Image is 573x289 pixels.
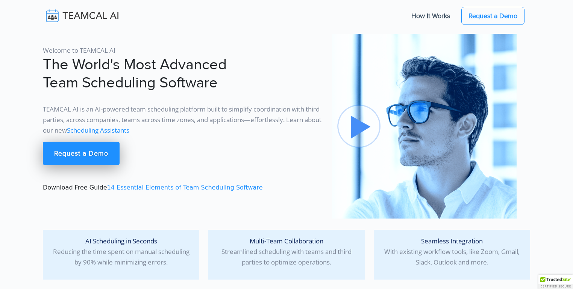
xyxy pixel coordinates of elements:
span: Seamless Integration [421,237,483,245]
span: AI Scheduling in Seconds [85,237,157,245]
a: 14 Essential Elements of Team Scheduling Software [107,184,263,191]
p: TEAMCAL AI is an AI-powered team scheduling platform built to simplify coordination with third pa... [43,104,323,136]
span: Multi-Team Collaboration [250,237,323,245]
p: Welcome to TEAMCAL AI [43,45,323,56]
a: Request a Demo [461,7,524,25]
a: How It Works [404,8,458,24]
p: Reducing the time spent on manual scheduling by 90% while minimizing errors. [49,236,193,268]
div: TrustedSite Certified [538,275,573,289]
a: Scheduling Assistants [67,126,129,135]
p: Streamlined scheduling with teams and third parties to optimize operations. [214,236,359,268]
img: pic [332,34,517,219]
div: Download Free Guide [38,34,328,219]
h1: The World's Most Advanced Team Scheduling Software [43,56,323,92]
p: With existing workflow tools, like Zoom, Gmail, Slack, Outlook and more. [380,236,524,268]
a: Request a Demo [43,142,120,165]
